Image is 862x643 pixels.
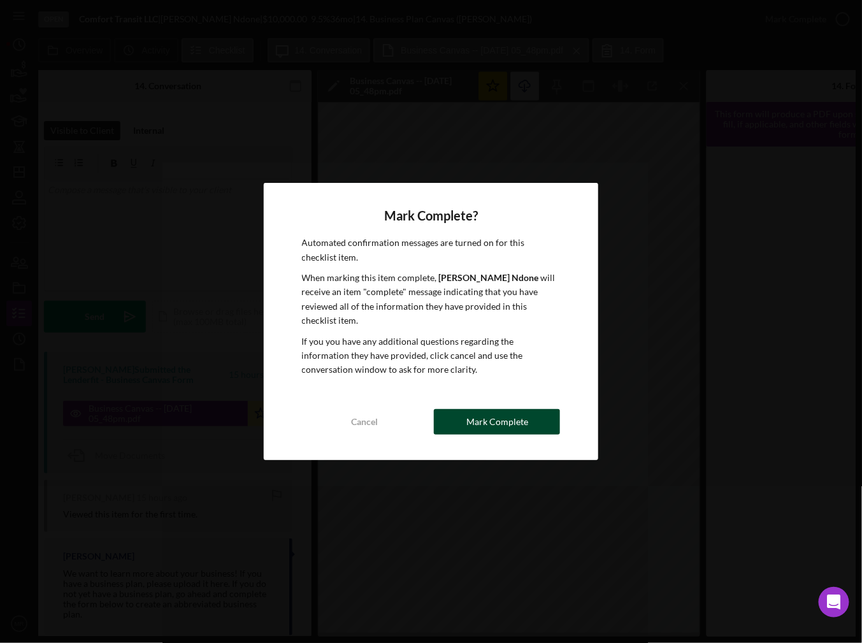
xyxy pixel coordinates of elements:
div: Open Intercom Messenger [819,587,849,618]
div: Cancel [352,409,378,435]
div: Mark Complete [466,409,528,435]
button: Mark Complete [434,409,560,435]
button: Cancel [302,409,428,435]
p: Automated confirmation messages are turned on for this checklist item. [302,236,561,264]
b: [PERSON_NAME] Ndone [439,272,539,283]
p: When marking this item complete, will receive an item "complete" message indicating that you have... [302,271,561,328]
h4: Mark Complete? [302,208,561,223]
p: If you you have any additional questions regarding the information they have provided, click canc... [302,335,561,377]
